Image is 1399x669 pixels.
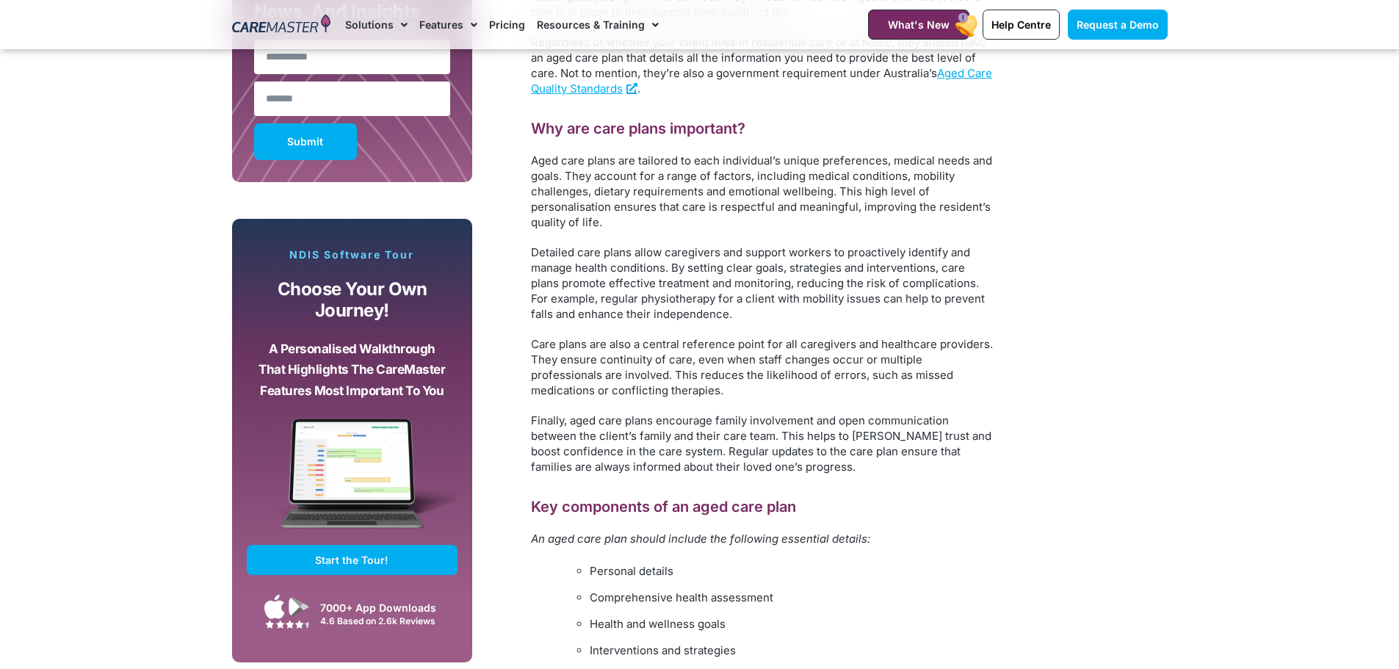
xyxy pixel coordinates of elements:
img: Apple App Store Icon [264,594,285,619]
a: Start the Tour! [247,545,458,575]
img: Google Play App Icon [289,596,309,618]
li: Personal details [590,561,994,582]
p: NDIS Software Tour [247,248,458,261]
img: CareMaster Logo [232,14,331,36]
h2: Why are care plans important? [531,119,994,138]
i: An aged care plan should include the following essential details: [531,532,870,546]
button: Submit [254,123,357,160]
p: A personalised walkthrough that highlights the CareMaster features most important to you [258,339,447,402]
h2: Key components of an aged care plan [531,497,994,516]
a: Request a Demo [1068,10,1168,40]
li: Interventions and strategies [590,640,994,661]
span: Start the Tour! [315,554,388,566]
span: Help Centre [991,18,1051,31]
div: 7000+ App Downloads [320,600,450,615]
p: Regardless of whether your client lives in residential care or at home, they should have an aged ... [531,35,994,96]
p: Aged care plans are tailored to each individual’s unique preferences, medical needs and goals. Th... [531,153,994,230]
p: Care plans are also a central reference point for all caregivers and healthcare providers. They e... [531,336,994,398]
p: Detailed care plans allow caregivers and support workers to proactively identify and manage healt... [531,245,994,322]
a: Aged Care Quality Standards [531,66,992,95]
p: Choose your own journey! [258,279,447,321]
img: Google Play Store App Review Stars [265,620,309,629]
a: What's New [868,10,969,40]
img: CareMaster Software Mockup on Screen [247,419,458,545]
p: Finally, aged care plans encourage family involvement and open communication between the client’s... [531,413,994,474]
span: Submit [287,138,323,145]
li: Health and wellness goals [590,614,994,634]
span: What's New [888,18,950,31]
div: 4.6 Based on 2.6k Reviews [320,615,450,626]
span: Request a Demo [1077,18,1159,31]
a: Help Centre [983,10,1060,40]
li: Comprehensive health assessment [590,587,994,608]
